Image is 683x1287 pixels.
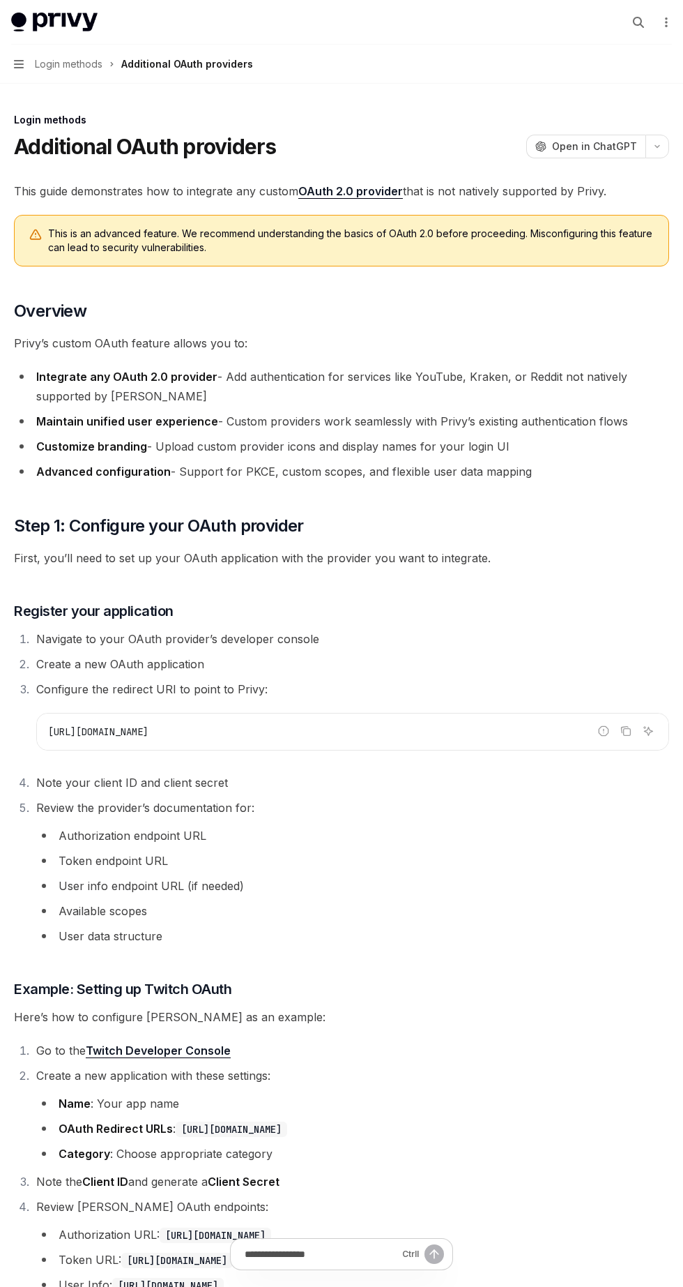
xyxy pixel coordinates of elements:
span: This is an advanced feature. We recommend understanding the basics of OAuth 2.0 before proceeding... [48,227,654,255]
span: This guide demonstrates how to integrate any custom that is not natively supported by Privy. [14,181,669,201]
span: Login methods [35,56,102,73]
input: Ask a question... [245,1239,397,1270]
div: Login methods [14,113,669,127]
span: Privy’s custom OAuth feature allows you to: [14,333,669,353]
button: Open in ChatGPT [526,135,645,158]
svg: Warning [29,228,43,242]
li: : Choose appropriate category [36,1144,669,1164]
strong: Category [59,1147,110,1161]
span: Here’s how to configure [PERSON_NAME] as an example: [14,1007,669,1027]
strong: Client Secret [208,1175,279,1189]
li: Create a new application with these settings: [32,1066,669,1164]
span: Step 1: Configure your OAuth provider [14,515,304,537]
strong: Advanced configuration [36,465,171,479]
li: Review the provider’s documentation for: [32,798,669,946]
li: - Custom providers work seamlessly with Privy’s existing authentication flows [14,412,669,431]
li: Note the and generate a [32,1172,669,1191]
a: OAuth 2.0 provider [298,184,403,199]
strong: Maintain unified user experience [36,414,218,428]
span: Register your application [14,601,174,621]
li: Configure the redirect URI to point to Privy: [32,679,669,751]
li: Create a new OAuth application [32,654,669,674]
button: Send message [424,1244,444,1264]
li: - Support for PKCE, custom scopes, and flexible user data mapping [14,462,669,481]
li: Note your client ID and client secret [32,773,669,792]
li: Authorization endpoint URL [36,826,669,845]
strong: Customize branding [36,439,147,453]
button: Open search [627,11,650,33]
button: Ask AI [639,722,657,740]
li: Token endpoint URL [36,851,669,871]
strong: Integrate any OAuth 2.0 provider [36,370,217,384]
code: [URL][DOMAIN_NAME] [176,1122,287,1137]
h1: Additional OAuth providers [14,134,277,159]
span: Overview [14,300,86,322]
a: Twitch Developer Console [86,1044,231,1058]
li: - Upload custom provider icons and display names for your login UI [14,437,669,456]
li: Navigate to your OAuth provider’s developer console [32,629,669,649]
li: - Add authentication for services like YouTube, Kraken, or Reddit not natively supported by [PERS... [14,367,669,406]
strong: Name [59,1097,91,1111]
div: Additional OAuth providers [121,56,253,73]
img: light logo [11,13,98,32]
button: Report incorrect code [594,722,613,740]
li: : Your app name [36,1094,669,1113]
span: Open in ChatGPT [552,140,637,153]
li: Available scopes [36,901,669,921]
span: [URL][DOMAIN_NAME] [48,725,148,738]
li: : [36,1119,669,1138]
li: User info endpoint URL (if needed) [36,876,669,896]
span: First, you’ll need to set up your OAuth application with the provider you want to integrate. [14,548,669,568]
li: User data structure [36,926,669,946]
button: Copy the contents from the code block [617,722,635,740]
button: More actions [658,13,672,32]
strong: Client ID [82,1175,128,1189]
li: Go to the [32,1041,669,1060]
span: Example: Setting up Twitch OAuth [14,979,231,999]
li: Authorization URL: [36,1225,669,1244]
strong: OAuth Redirect URLs [59,1122,173,1136]
code: [URL][DOMAIN_NAME] [160,1228,271,1243]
